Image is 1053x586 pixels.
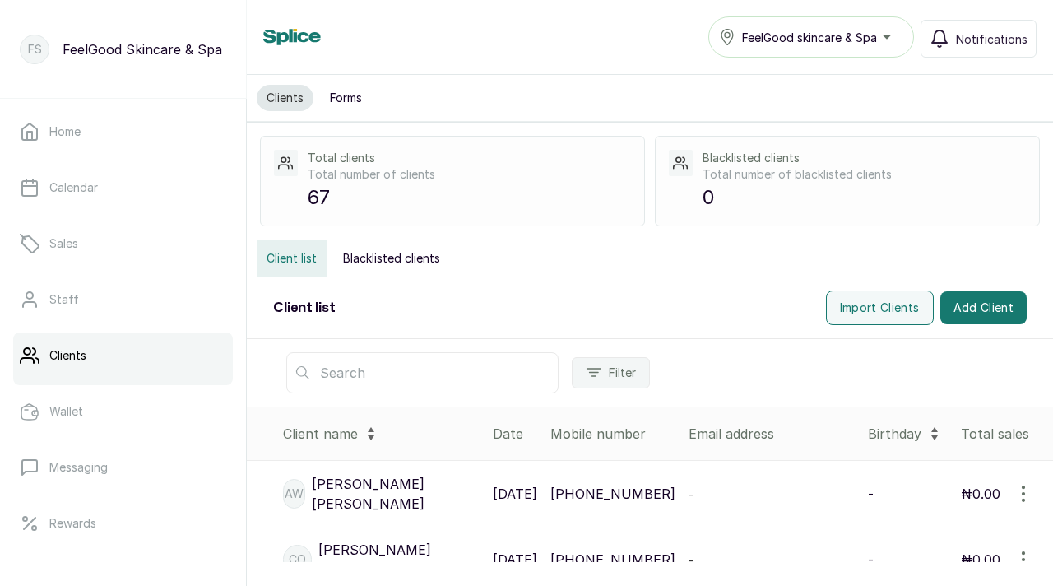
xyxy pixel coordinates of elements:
p: - [868,550,874,570]
p: 0 [703,183,1026,212]
div: Birthday [868,421,948,447]
p: CO [289,551,306,568]
p: Total number of clients [308,166,631,183]
p: [PHONE_NUMBER] [550,550,675,570]
div: Email address [689,424,855,444]
p: Sales [49,235,78,252]
button: Import Clients [826,291,934,325]
span: - [689,487,693,501]
span: Filter [609,365,636,381]
a: Rewards [13,500,233,546]
p: 67 [308,183,631,212]
p: Staff [49,291,79,308]
a: Home [13,109,233,155]
p: - [868,484,874,504]
p: AW [285,486,304,502]
p: Messaging [49,459,108,476]
div: Date [493,424,537,444]
p: FS [28,41,42,58]
button: Client list [257,240,327,277]
p: Blacklisted clients [703,150,1026,166]
span: FeelGood skincare & Spa [742,29,877,46]
button: Filter [572,357,650,388]
div: Mobile number [550,424,675,444]
span: - [689,553,693,567]
a: Calendar [13,165,233,211]
p: Clients [49,347,86,364]
p: Home [49,123,81,140]
button: Clients [257,85,313,111]
h2: Client list [273,298,336,318]
a: Sales [13,221,233,267]
div: Client name [283,421,480,447]
button: Forms [320,85,372,111]
p: Rewards [49,515,96,532]
p: Calendar [49,179,98,196]
input: Search [286,352,559,393]
span: Notifications [956,30,1027,48]
p: [PERSON_NAME] [PERSON_NAME] [312,474,480,514]
button: Add Client [940,291,1027,324]
a: Wallet [13,388,233,435]
a: Staff [13,277,233,323]
p: Total clients [308,150,631,166]
a: Clients [13,333,233,379]
p: [PERSON_NAME] ONOJA [318,540,479,579]
p: Total number of blacklisted clients [703,166,1026,183]
p: Wallet [49,403,83,420]
p: [PHONE_NUMBER] [550,484,675,504]
button: Blacklisted clients [333,240,450,277]
p: [DATE] [493,484,537,504]
p: ₦0.00 [961,550,1000,570]
p: [DATE] [493,550,537,570]
p: ₦0.00 [961,484,1000,504]
button: Notifications [921,20,1037,58]
button: FeelGood skincare & Spa [708,16,914,58]
p: FeelGood Skincare & Spa [63,40,222,59]
a: Messaging [13,444,233,491]
div: Total sales [961,424,1046,444]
